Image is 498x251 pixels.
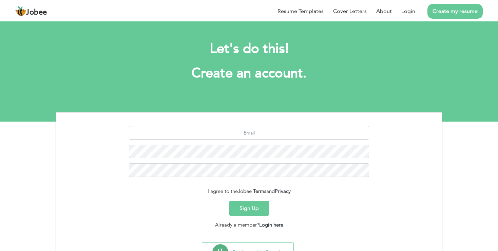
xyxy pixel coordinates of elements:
[66,65,432,82] h1: Create an account.
[277,7,324,15] a: Resume Templates
[333,7,367,15] a: Cover Letters
[401,7,415,15] a: Login
[15,6,47,17] a: Jobee
[275,188,291,195] a: Privacy
[66,40,432,58] h2: Let's do this!
[229,201,269,216] button: Sign Up
[61,187,437,195] div: I agree to the and
[129,126,369,140] input: Email
[26,9,47,16] span: Jobee
[427,4,483,19] a: Create my resume
[238,188,252,195] span: Jobee
[61,221,437,229] div: Already a member?
[253,188,266,195] a: Terms
[15,6,26,17] img: jobee.io
[376,7,392,15] a: About
[259,221,283,228] a: Login here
